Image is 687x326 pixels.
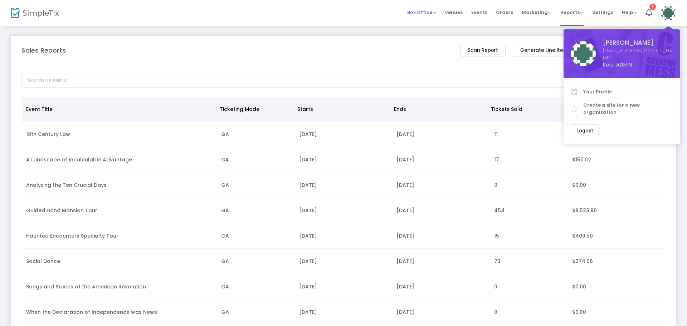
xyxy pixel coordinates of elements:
td: $409.50 [568,223,665,249]
span: Create a site for a new organization [583,102,673,116]
td: GA [217,223,295,249]
span: Role: ADMIN [603,61,673,69]
td: 15 [490,223,568,249]
th: Tickets Sold [487,97,564,122]
td: [DATE] [295,122,392,147]
td: [DATE] [392,147,489,172]
span: Your Profile [583,88,673,96]
td: [DATE] [392,300,489,325]
a: [EMAIL_ADDRESS][DOMAIN_NAME] [603,47,673,61]
div: 1 [649,4,656,10]
td: A Landscape of Incalculable Advantage [22,147,217,172]
m-button: Generate Line Item Report [513,44,594,57]
td: [DATE] [295,172,392,198]
m-button: Scan Report [460,44,506,57]
th: Starts [293,97,390,122]
td: GA [217,147,295,172]
td: Social Dance [22,249,217,274]
td: 0 [490,300,568,325]
span: Events [471,3,487,21]
td: [DATE] [295,300,392,325]
td: Haunted Encounters Specialty Tour [22,223,217,249]
m-panel-title: Sales Reports [21,45,66,55]
td: 0 [490,172,568,198]
td: [DATE] [392,223,489,249]
th: Event Title [22,97,215,122]
th: Ends [390,97,487,122]
td: GA [217,172,295,198]
td: When the Declaration of Independence was News [22,300,217,325]
a: Create a site for a new organization [571,98,673,119]
span: Settings [592,3,613,21]
td: 73 [490,249,568,274]
td: [DATE] [295,147,392,172]
td: 11 [490,122,568,147]
span: [PERSON_NAME] [603,38,673,47]
td: [DATE] [392,249,489,274]
td: [DATE] [295,274,392,300]
td: Songs and Stories of the American Revolution [22,274,217,300]
span: Reports [560,9,584,16]
span: Box Office [407,9,436,16]
td: 18th Century Law [22,122,217,147]
td: [DATE] [392,172,489,198]
td: 454 [490,198,568,223]
input: Search by name [21,73,569,88]
td: [DATE] [392,122,489,147]
td: $150.02 [568,147,665,172]
td: 0 [490,274,568,300]
td: [DATE] [295,223,392,249]
span: Help [622,9,637,16]
td: $8,523.90 [568,198,665,223]
th: Ticketing Mode [215,97,293,122]
td: GA [217,274,295,300]
span: Orders [496,3,513,21]
td: $0.00 [568,300,665,325]
button: Logout [571,124,599,137]
td: [DATE] [392,198,489,223]
td: GA [217,198,295,223]
td: [DATE] [392,274,489,300]
td: $0.00 [568,172,665,198]
span: Venues [445,3,463,21]
td: $0.00 [568,274,665,300]
td: Guided Hand Mansion Tour [22,198,217,223]
td: Analyzing the Ten Crucial Days [22,172,217,198]
td: GA [217,300,295,325]
td: GA [217,122,295,147]
td: GA [217,249,295,274]
td: 17 [490,147,568,172]
td: [DATE] [295,198,392,223]
td: $274.56 [568,249,665,274]
span: Marketing [522,9,552,16]
td: [DATE] [295,249,392,274]
a: Your Profile [571,85,673,99]
span: Logout [576,128,593,133]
